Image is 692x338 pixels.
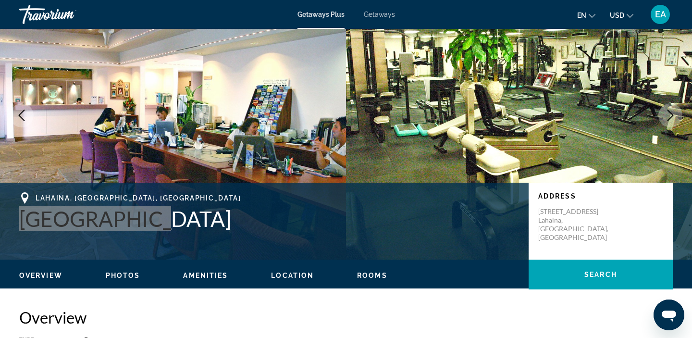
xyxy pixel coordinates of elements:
span: Amenities [183,272,228,279]
button: Location [271,271,314,280]
button: Photos [106,271,140,280]
button: Change language [577,8,595,22]
span: Photos [106,272,140,279]
button: Change currency [610,8,633,22]
span: en [577,12,586,19]
span: USD [610,12,624,19]
button: Amenities [183,271,228,280]
span: Overview [19,272,62,279]
span: Location [271,272,314,279]
h2: Overview [19,308,673,327]
button: Next image [658,103,682,127]
button: Search [529,260,673,289]
span: Lahaina, [GEOGRAPHIC_DATA], [GEOGRAPHIC_DATA] [36,194,241,202]
span: EA [655,10,666,19]
button: User Menu [648,4,673,25]
span: Rooms [357,272,387,279]
button: Overview [19,271,62,280]
button: Rooms [357,271,387,280]
iframe: Button to launch messaging window [654,300,684,330]
button: Previous image [10,103,34,127]
span: Search [584,271,617,278]
p: Address [538,192,663,200]
a: Getaways [364,11,395,18]
a: Travorium [19,2,115,27]
a: Getaways Plus [297,11,345,18]
h1: [GEOGRAPHIC_DATA] [19,206,519,231]
p: [STREET_ADDRESS] Lahaina, [GEOGRAPHIC_DATA], [GEOGRAPHIC_DATA] [538,207,615,242]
